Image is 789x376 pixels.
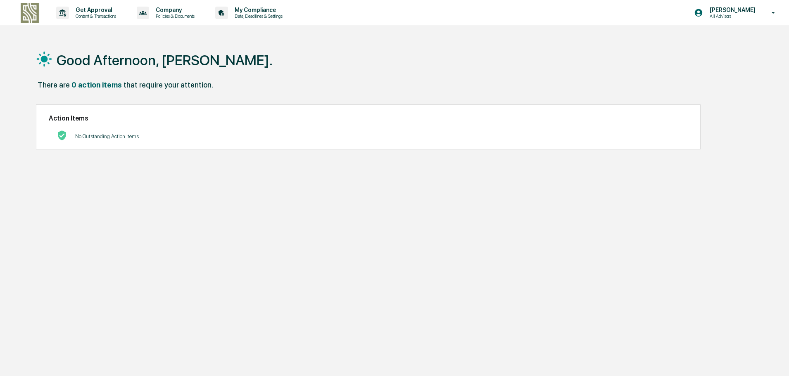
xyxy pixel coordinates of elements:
[149,13,199,19] p: Policies & Documents
[69,13,120,19] p: Content & Transactions
[228,13,287,19] p: Data, Deadlines & Settings
[69,7,120,13] p: Get Approval
[703,7,760,13] p: [PERSON_NAME]
[38,80,70,89] div: There are
[20,3,40,23] img: logo
[71,80,122,89] div: 0 action items
[49,114,688,122] h2: Action Items
[228,7,287,13] p: My Compliance
[703,13,760,19] p: All Advisors
[124,80,213,89] div: that require your attention.
[149,7,199,13] p: Company
[57,130,67,140] img: No Actions logo
[57,52,273,69] h1: Good Afternoon, [PERSON_NAME].
[75,133,139,140] p: No Outstanding Action Items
